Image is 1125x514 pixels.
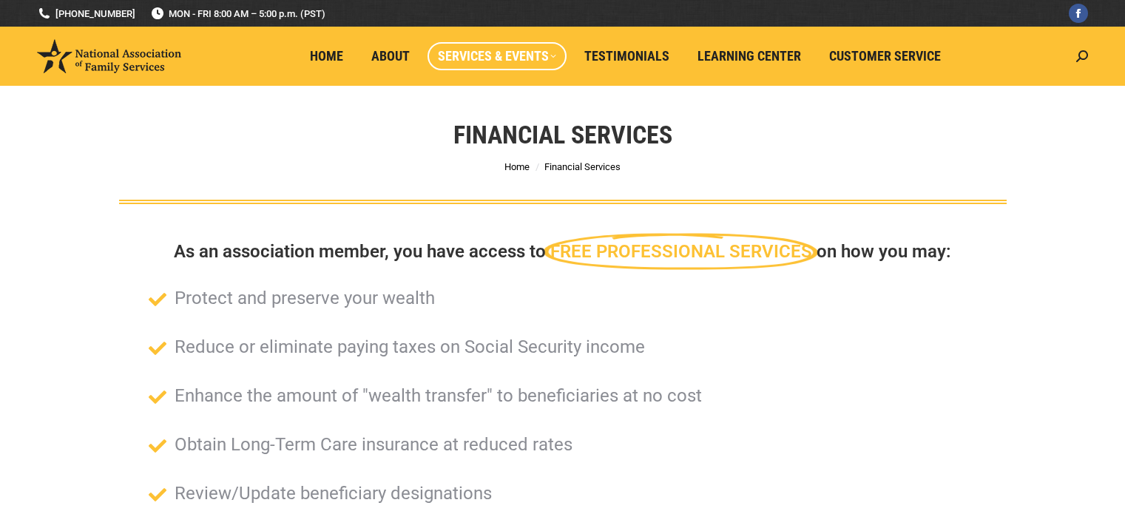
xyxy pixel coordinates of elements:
[37,39,181,73] img: National Association of Family Services
[829,48,941,64] span: Customer Service
[150,7,325,21] span: MON - FRI 8:00 AM – 5:00 p.m. (PST)
[687,42,811,70] a: Learning Center
[310,48,343,64] span: Home
[574,42,680,70] a: Testimonials
[817,241,951,262] span: on how you may:
[371,48,410,64] span: About
[1069,4,1088,23] a: Facebook page opens in new window
[584,48,669,64] span: Testimonials
[171,480,492,507] span: Review/Update beneficiary designations
[697,48,801,64] span: Learning Center
[37,7,135,21] a: [PHONE_NUMBER]
[300,42,354,70] a: Home
[171,334,645,360] span: Reduce or eliminate paying taxes on Social Security income
[174,241,546,262] span: As an association member, you have access to
[171,431,572,458] span: Obtain Long-Term Care insurance at reduced rates
[171,382,702,409] span: Enhance the amount of "wealth transfer" to beneficiaries at no cost
[544,161,621,172] span: Financial Services
[171,285,435,311] span: Protect and preserve your wealth
[361,42,420,70] a: About
[504,161,530,172] a: Home
[453,118,672,151] h1: Financial Services
[438,48,556,64] span: Services & Events
[819,42,951,70] a: Customer Service
[550,241,812,263] span: FREE PROFESSIONAL SERVICES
